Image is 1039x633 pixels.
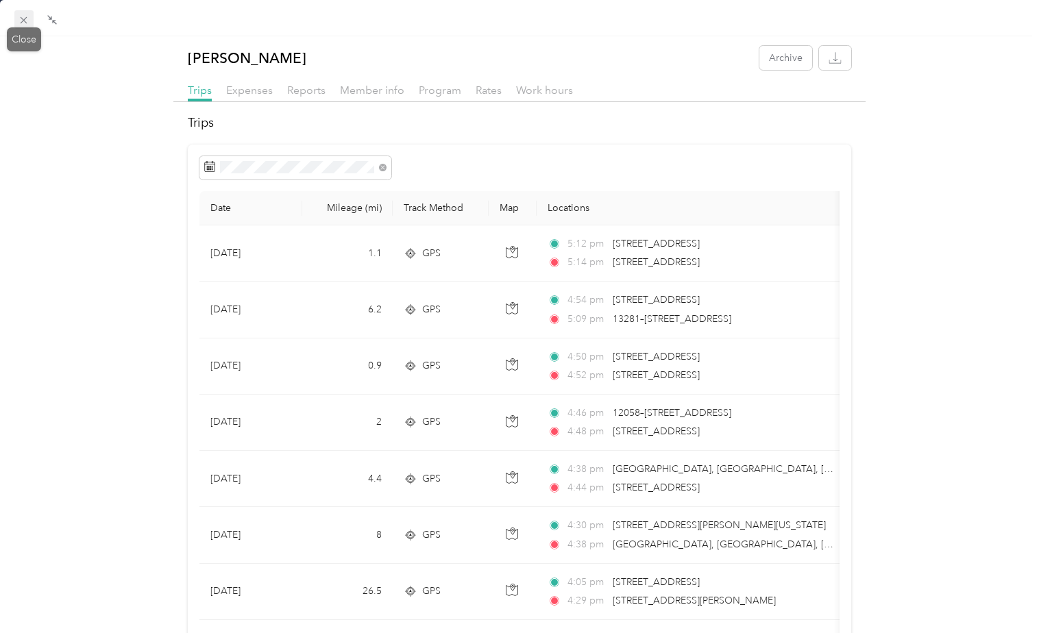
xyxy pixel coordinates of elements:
[422,246,441,261] span: GPS
[537,191,852,225] th: Locations
[759,46,812,70] button: Archive
[302,338,393,395] td: 0.9
[567,236,607,251] span: 5:12 pm
[613,256,700,268] span: [STREET_ADDRESS]
[199,451,302,507] td: [DATE]
[422,414,441,430] span: GPS
[188,114,852,132] h2: Trips
[188,46,306,70] p: [PERSON_NAME]
[199,282,302,338] td: [DATE]
[422,302,441,317] span: GPS
[199,225,302,282] td: [DATE]
[567,424,607,439] span: 4:48 pm
[567,349,607,364] span: 4:50 pm
[613,313,731,325] span: 13281–[STREET_ADDRESS]
[613,576,700,588] span: [STREET_ADDRESS]
[422,358,441,373] span: GPS
[567,406,607,421] span: 4:46 pm
[613,351,700,362] span: [STREET_ADDRESS]
[613,407,731,419] span: 12058–[STREET_ADDRESS]
[613,238,700,249] span: [STREET_ADDRESS]
[567,575,607,590] span: 4:05 pm
[962,556,1039,633] iframe: Everlance-gr Chat Button Frame
[422,527,441,543] span: GPS
[199,564,302,620] td: [DATE]
[613,369,700,381] span: [STREET_ADDRESS]
[422,584,441,599] span: GPS
[199,507,302,563] td: [DATE]
[393,191,489,225] th: Track Method
[567,537,607,552] span: 4:38 pm
[422,471,441,486] span: GPS
[489,191,537,225] th: Map
[7,27,41,51] div: Close
[567,255,607,270] span: 5:14 pm
[567,480,607,495] span: 4:44 pm
[302,282,393,338] td: 6.2
[199,338,302,395] td: [DATE]
[567,368,607,383] span: 4:52 pm
[613,595,776,606] span: [STREET_ADDRESS][PERSON_NAME]
[567,462,607,477] span: 4:38 pm
[419,84,461,97] span: Program
[188,84,212,97] span: Trips
[567,518,607,533] span: 4:30 pm
[567,293,607,308] span: 4:54 pm
[567,312,607,327] span: 5:09 pm
[340,84,404,97] span: Member info
[302,395,393,451] td: 2
[302,225,393,282] td: 1.1
[613,482,700,493] span: [STREET_ADDRESS]
[613,463,1024,475] span: [GEOGRAPHIC_DATA], [GEOGRAPHIC_DATA], [GEOGRAPHIC_DATA], [GEOGRAPHIC_DATA]
[199,191,302,225] th: Date
[302,191,393,225] th: Mileage (mi)
[226,84,273,97] span: Expenses
[567,593,607,608] span: 4:29 pm
[613,519,826,531] span: [STREET_ADDRESS][PERSON_NAME][US_STATE]
[302,564,393,620] td: 26.5
[302,507,393,563] td: 8
[516,84,573,97] span: Work hours
[613,425,700,437] span: [STREET_ADDRESS]
[613,294,700,306] span: [STREET_ADDRESS]
[199,395,302,451] td: [DATE]
[287,84,326,97] span: Reports
[476,84,502,97] span: Rates
[302,451,393,507] td: 4.4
